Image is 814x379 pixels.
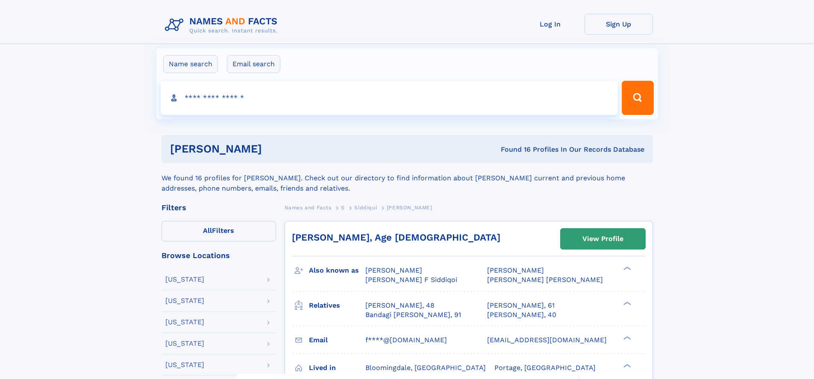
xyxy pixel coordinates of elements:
span: Portage, [GEOGRAPHIC_DATA] [494,364,596,372]
a: Bandagi [PERSON_NAME], 91 [365,310,461,320]
span: Siddiqui [354,205,377,211]
div: [US_STATE] [165,340,204,347]
h1: [PERSON_NAME] [170,144,382,154]
span: [PERSON_NAME] [PERSON_NAME] [487,276,603,284]
span: All [203,226,212,235]
div: ❯ [621,363,632,368]
div: [US_STATE] [165,319,204,326]
a: [PERSON_NAME], 48 [365,301,435,310]
a: Log In [516,14,585,35]
span: S [341,205,345,211]
a: Sign Up [585,14,653,35]
a: Siddiqui [354,202,377,213]
input: search input [161,81,618,115]
button: Search Button [622,81,653,115]
h3: Relatives [309,298,365,313]
label: Filters [162,221,276,241]
img: Logo Names and Facts [162,14,285,37]
div: Filters [162,204,276,212]
span: [PERSON_NAME] [487,266,544,274]
label: Name search [163,55,218,73]
span: Bloomingdale, [GEOGRAPHIC_DATA] [365,364,486,372]
div: View Profile [582,229,623,249]
label: Email search [227,55,280,73]
div: ❯ [621,266,632,271]
a: [PERSON_NAME], Age [DEMOGRAPHIC_DATA] [292,232,500,243]
div: ❯ [621,300,632,306]
div: Found 16 Profiles In Our Records Database [381,145,644,154]
span: [PERSON_NAME] F Siddiqoi [365,276,457,284]
span: [EMAIL_ADDRESS][DOMAIN_NAME] [487,336,607,344]
div: [US_STATE] [165,276,204,283]
h3: Lived in [309,361,365,375]
a: S [341,202,345,213]
div: [US_STATE] [165,297,204,304]
div: ❯ [621,335,632,341]
a: Names and Facts [285,202,332,213]
div: [US_STATE] [165,361,204,368]
div: We found 16 profiles for [PERSON_NAME]. Check out our directory to find information about [PERSON... [162,163,653,194]
span: [PERSON_NAME] [387,205,432,211]
span: [PERSON_NAME] [365,266,422,274]
h3: Also known as [309,263,365,278]
div: Browse Locations [162,252,276,259]
a: [PERSON_NAME], 40 [487,310,556,320]
h3: Email [309,333,365,347]
a: [PERSON_NAME], 61 [487,301,555,310]
a: View Profile [561,229,645,249]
